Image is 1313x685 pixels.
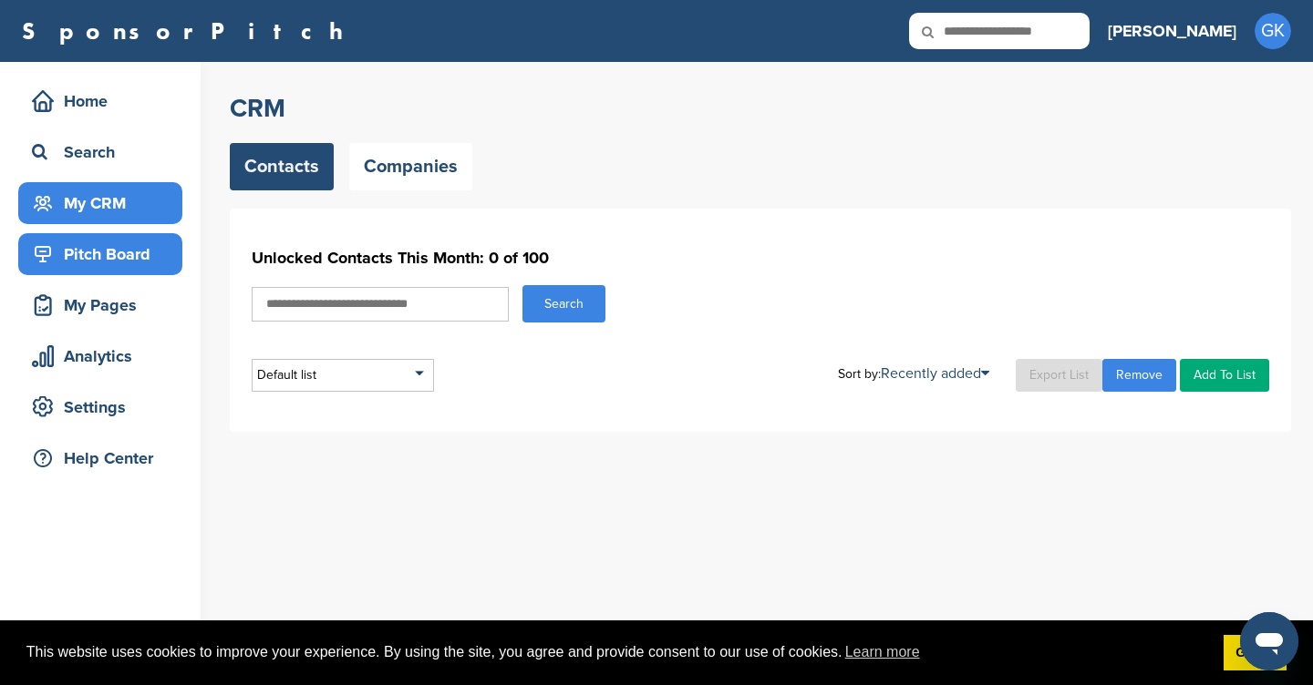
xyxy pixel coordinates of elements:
[843,639,923,666] a: learn more about cookies
[18,284,182,326] a: My Pages
[349,143,472,190] a: Companies
[18,80,182,122] a: Home
[22,19,355,43] a: SponsorPitch
[18,182,182,224] a: My CRM
[881,364,989,383] a: Recently added
[27,238,182,271] div: Pitch Board
[18,233,182,275] a: Pitch Board
[838,366,989,381] div: Sort by:
[27,391,182,424] div: Settings
[26,639,1209,666] span: This website uses cookies to improve your experience. By using the site, you agree and provide co...
[27,340,182,373] div: Analytics
[18,437,182,479] a: Help Center
[27,442,182,475] div: Help Center
[522,285,605,322] button: Search
[1240,612,1298,670] iframe: Button to launch messaging window
[18,131,182,173] a: Search
[1108,18,1236,44] h3: [PERSON_NAME]
[1255,13,1291,49] span: GK
[1016,359,1102,392] a: Export List
[1108,11,1236,51] a: [PERSON_NAME]
[230,92,1291,125] h2: CRM
[1180,359,1269,392] a: Add To List
[1102,359,1176,392] a: Remove
[230,143,334,190] a: Contacts
[1224,635,1287,671] a: dismiss cookie message
[27,289,182,322] div: My Pages
[27,85,182,118] div: Home
[27,187,182,220] div: My CRM
[27,136,182,169] div: Search
[18,335,182,377] a: Analytics
[252,241,1269,274] h1: Unlocked Contacts This Month: 0 of 100
[18,386,182,428] a: Settings
[252,359,434,392] div: Default list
